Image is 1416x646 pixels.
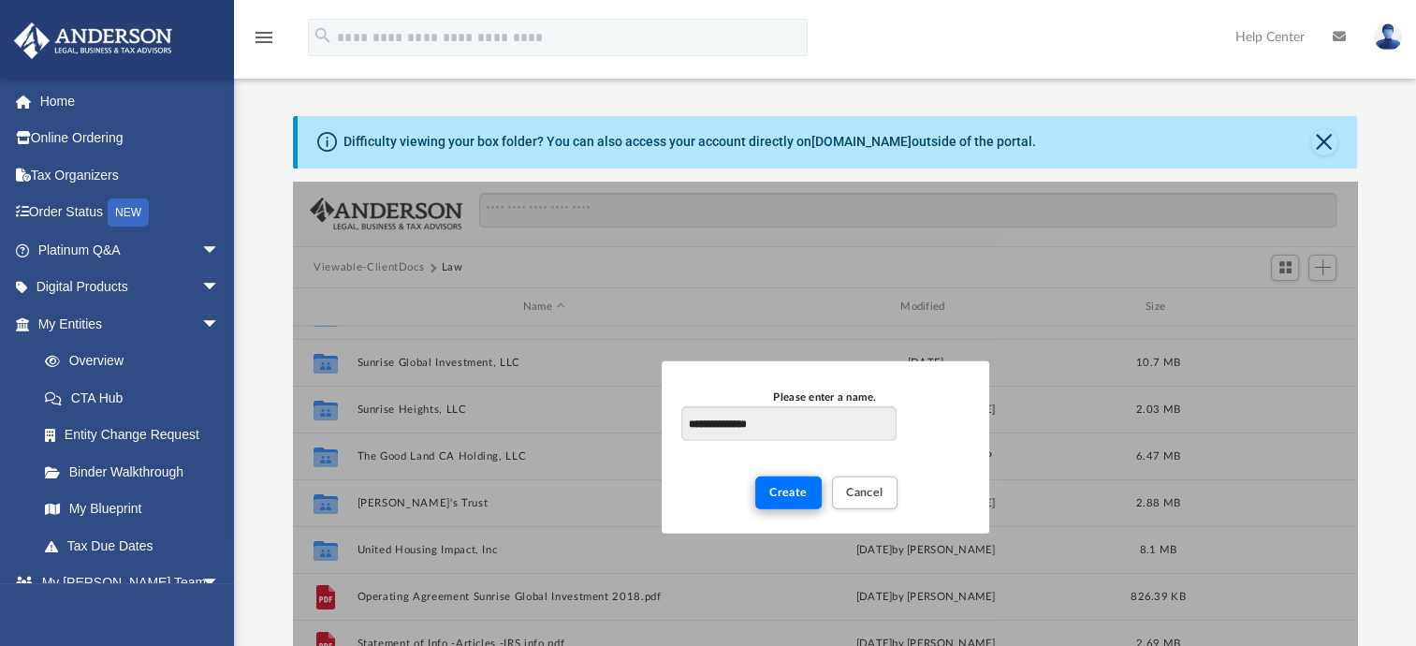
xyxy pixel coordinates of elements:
a: Home [13,82,248,120]
a: Binder Walkthrough [26,453,248,491]
a: My [PERSON_NAME] Teamarrow_drop_down [13,565,239,602]
i: search [313,25,333,46]
div: Difficulty viewing your box folder? You can also access your account directly on outside of the p... [343,132,1036,152]
a: Digital Productsarrow_drop_down [13,269,248,306]
a: Online Ordering [13,120,248,157]
input: Please enter a name. [681,406,896,442]
span: Cancel [846,487,883,498]
i: menu [253,26,275,49]
span: arrow_drop_down [201,231,239,270]
a: menu [253,36,275,49]
button: Cancel [832,477,898,509]
a: Tax Due Dates [26,527,248,565]
a: Order StatusNEW [13,194,248,232]
span: arrow_drop_down [201,565,239,603]
span: arrow_drop_down [201,305,239,344]
span: Create [769,487,808,498]
div: NEW [108,198,149,227]
a: CTA Hub [26,379,248,417]
a: Tax Organizers [13,156,248,194]
button: Create [755,477,822,509]
img: User Pic [1374,23,1402,51]
button: Close [1311,129,1337,155]
img: Anderson Advisors Platinum Portal [8,22,178,59]
a: [DOMAIN_NAME] [811,134,912,149]
a: Platinum Q&Aarrow_drop_down [13,231,248,269]
span: arrow_drop_down [201,269,239,307]
a: My Blueprint [26,491,239,528]
a: My Entitiesarrow_drop_down [13,305,248,343]
a: Entity Change Request [26,417,248,454]
div: Please enter a name. [681,389,968,406]
a: Overview [26,343,248,380]
div: New Folder [662,361,989,534]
